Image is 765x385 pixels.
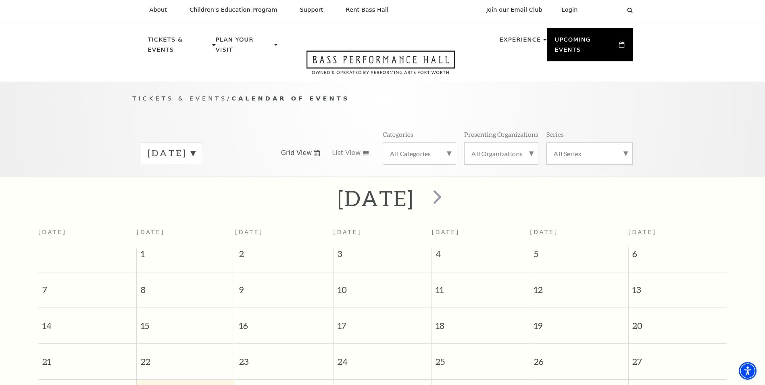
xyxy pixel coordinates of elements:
span: 19 [530,308,628,336]
p: Support [300,6,323,13]
p: Experience [499,35,541,49]
span: Calendar of Events [231,95,350,102]
span: 24 [334,344,431,372]
p: Rent Bass Hall [346,6,389,13]
span: 17 [334,308,431,336]
span: 3 [334,248,431,264]
span: [DATE] [628,229,657,235]
span: 12 [530,272,628,300]
button: next [421,184,451,213]
span: 8 [137,272,235,300]
span: 21 [38,344,136,372]
span: 27 [629,344,727,372]
p: Presenting Organizations [464,130,538,138]
label: All Categories [390,149,449,158]
span: 26 [530,344,628,372]
span: 4 [432,248,530,264]
span: Grid View [281,149,312,157]
p: Tickets & Events [148,35,211,59]
p: Upcoming Events [555,35,617,59]
a: Open this option [277,50,484,82]
span: [DATE] [334,229,362,235]
label: [DATE] [148,147,195,159]
div: Accessibility Menu [739,362,757,380]
p: Plan Your Visit [216,35,272,59]
span: 9 [235,272,333,300]
span: Tickets & Events [133,95,227,102]
span: 2 [235,248,333,264]
p: Categories [383,130,413,138]
span: 15 [137,308,235,336]
span: 11 [432,272,530,300]
p: Children's Education Program [190,6,277,13]
span: [DATE] [235,229,263,235]
span: List View [332,149,361,157]
span: 25 [432,344,530,372]
label: All Series [553,149,626,158]
span: 22 [137,344,235,372]
span: 16 [235,308,333,336]
p: About [150,6,167,13]
span: 20 [629,308,727,336]
span: 13 [629,272,727,300]
span: 6 [629,248,727,264]
span: 7 [38,272,136,300]
p: / [133,94,633,104]
label: All Organizations [471,149,532,158]
span: 1 [137,248,235,264]
span: 10 [334,272,431,300]
span: 14 [38,308,136,336]
span: [DATE] [137,229,165,235]
span: [DATE] [530,229,558,235]
span: 5 [530,248,628,264]
span: 18 [432,308,530,336]
select: Select: [591,6,619,14]
h2: [DATE] [338,185,414,211]
span: 23 [235,344,333,372]
th: [DATE] [38,224,137,248]
p: Series [546,130,564,138]
span: [DATE] [431,229,460,235]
